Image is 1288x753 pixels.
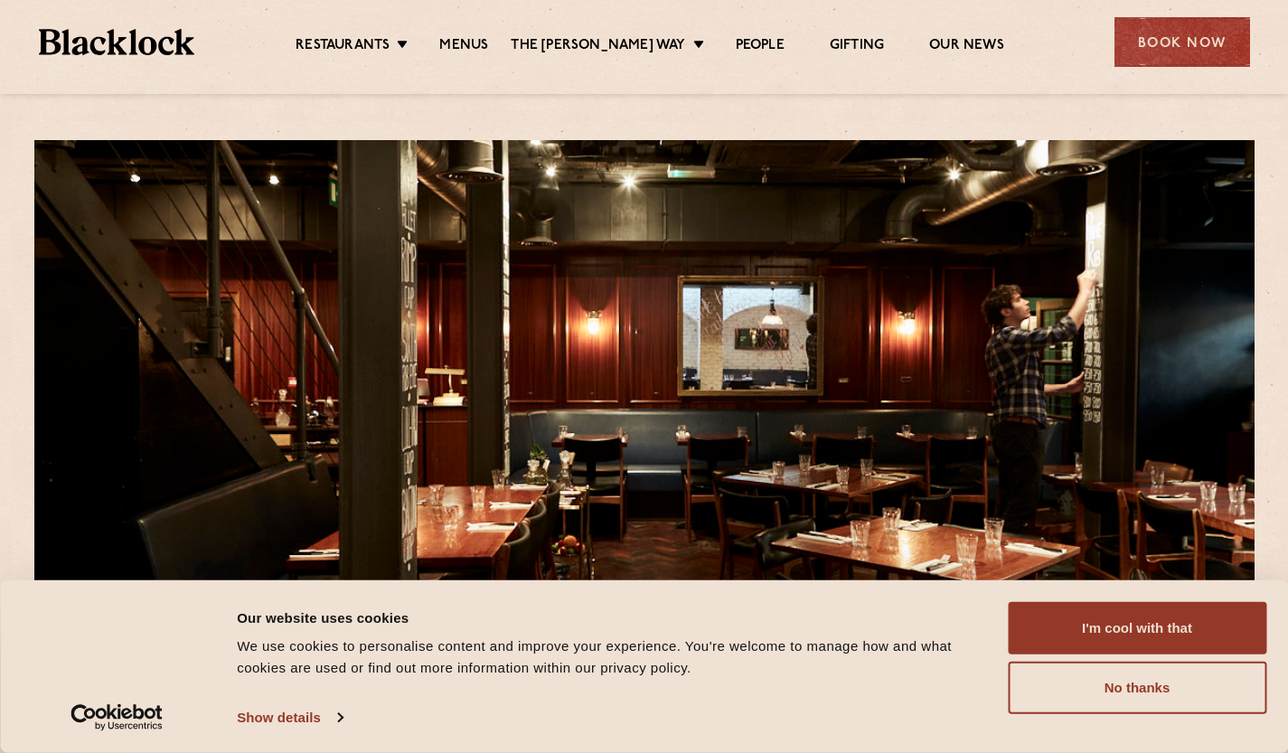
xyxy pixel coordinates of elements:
a: People [736,37,785,57]
img: BL_Textured_Logo-footer-cropped.svg [39,29,195,55]
div: Our website uses cookies [237,607,987,628]
a: The [PERSON_NAME] Way [511,37,685,57]
a: Our News [929,37,1004,57]
button: No thanks [1008,662,1266,714]
a: Usercentrics Cookiebot - opens in a new window [38,704,196,731]
div: Book Now [1114,17,1250,67]
a: Menus [439,37,488,57]
a: Restaurants [296,37,390,57]
a: Show details [237,704,342,731]
button: I'm cool with that [1008,602,1266,654]
a: Gifting [830,37,884,57]
div: We use cookies to personalise content and improve your experience. You're welcome to manage how a... [237,635,987,679]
